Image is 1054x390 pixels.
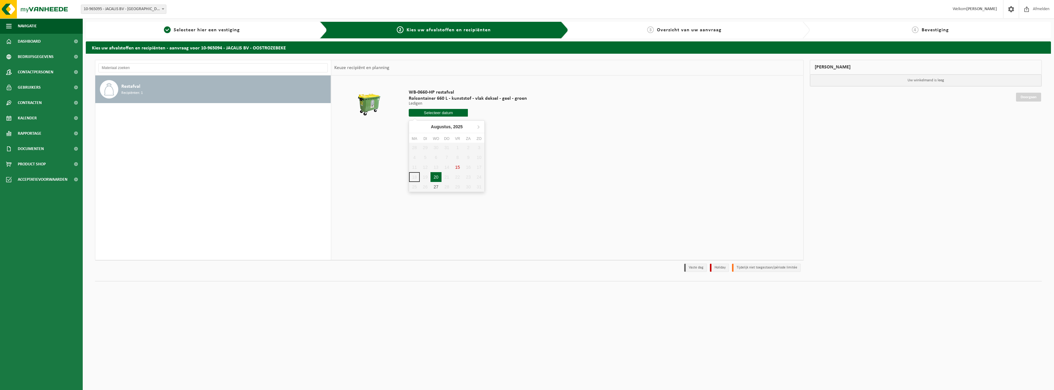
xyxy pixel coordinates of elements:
[1016,93,1041,102] a: Doorgaan
[912,26,919,33] span: 4
[647,26,654,33] span: 3
[430,136,441,142] div: wo
[18,18,37,34] span: Navigatie
[474,136,484,142] div: zo
[98,63,328,72] input: Materiaal zoeken
[409,89,527,95] span: WB-0660-HP restafval
[397,26,404,33] span: 2
[121,90,143,96] span: Recipiënten: 1
[18,80,41,95] span: Gebruikers
[18,110,37,126] span: Kalender
[164,26,171,33] span: 1
[430,172,441,182] div: 20
[81,5,166,14] span: 10-965095 - JACALIS BV - OOSTROZEBEKE
[409,109,468,117] input: Selecteer datum
[657,28,722,33] span: Overzicht van uw aanvraag
[732,264,801,272] li: Tijdelijk niet toegestaan/période limitée
[95,75,331,103] button: Restafval Recipiënten: 1
[86,41,1051,53] h2: Kies uw afvalstoffen en recipiënten - aanvraag voor 10-965094 - JACALIS BV - OOSTROZEBEKE
[428,122,465,132] div: Augustus,
[463,136,474,142] div: za
[453,125,463,129] i: 2025
[81,5,166,14] span: 10-965095 - JACALIS BV - OOSTROZEBEKE
[18,49,54,64] span: Bedrijfsgegevens
[922,28,949,33] span: Bevestiging
[18,172,67,187] span: Acceptatievoorwaarden
[452,136,463,142] div: vr
[18,141,44,156] span: Documenten
[810,75,1042,86] p: Uw winkelmand is leeg
[18,156,46,172] span: Product Shop
[18,126,41,141] span: Rapportage
[442,136,452,142] div: do
[430,182,441,192] div: 27
[18,95,42,110] span: Contracten
[121,83,140,90] span: Restafval
[18,34,41,49] span: Dashboard
[89,26,315,34] a: 1Selecteer hier een vestiging
[409,95,527,102] span: Rolcontainer 660 L - kunststof - vlak deksel - geel - groen
[420,136,430,142] div: di
[710,264,729,272] li: Holiday
[810,60,1042,75] div: [PERSON_NAME]
[331,60,392,75] div: Keuze recipiënt en planning
[684,264,707,272] li: Vaste dag
[174,28,240,33] span: Selecteer hier een vestiging
[409,136,420,142] div: ma
[966,7,997,11] strong: [PERSON_NAME]
[409,102,527,106] p: Ledigen
[18,64,53,80] span: Contactpersonen
[407,28,491,33] span: Kies uw afvalstoffen en recipiënten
